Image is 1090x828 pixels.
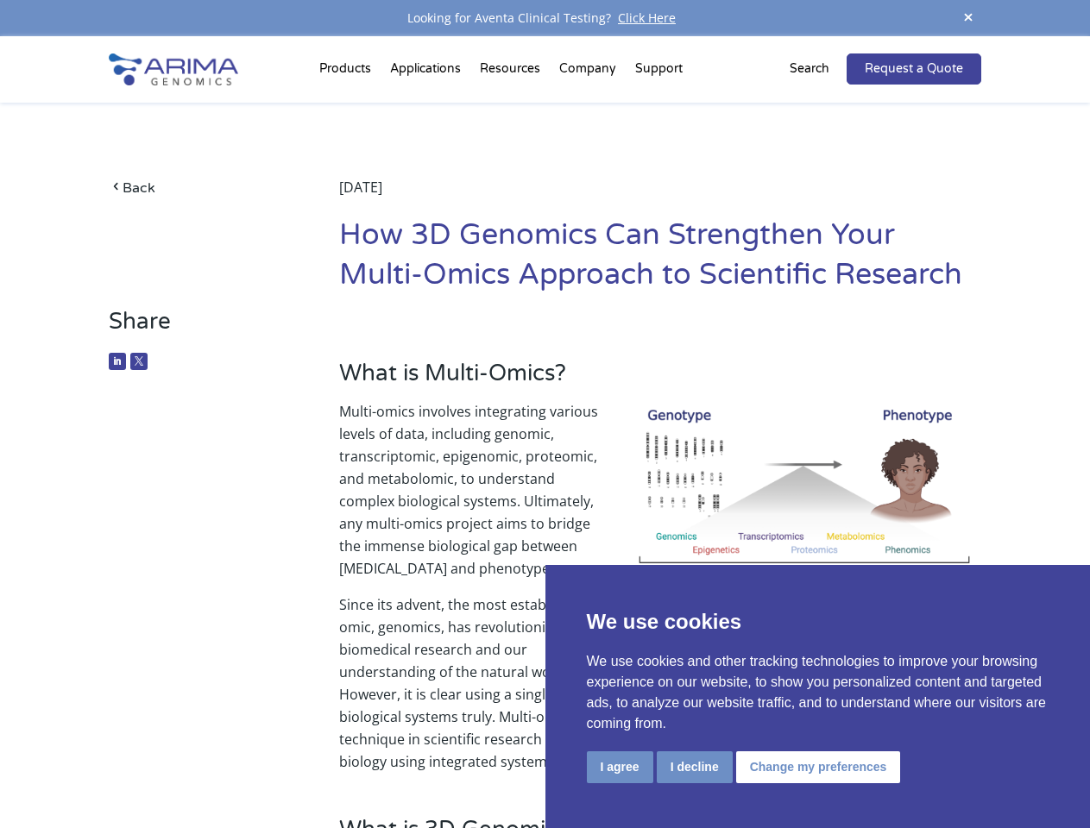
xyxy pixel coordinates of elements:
p: We use cookies [587,606,1049,637]
div: [DATE] [339,176,981,216]
button: I decline [657,751,733,783]
p: Multi-omics involves integrating various levels of data, including genomic, transcriptomic, epige... [339,400,981,593]
button: I agree [587,751,653,783]
a: Click Here [611,9,683,26]
p: Since its advent, the most established omic, genomics, has revolutionized biomedical research and... [339,593,981,773]
div: Looking for Aventa Clinical Testing? [109,7,980,29]
img: Arima-Genomics-logo [109,53,238,85]
h1: How 3D Genomics Can Strengthen Your Multi-Omics Approach to Scientific Research [339,216,981,308]
h3: Share [109,308,291,348]
h3: What is Multi-Omics? [339,360,981,400]
a: Back [109,176,291,199]
a: Request a Quote [847,53,981,85]
p: We use cookies and other tracking technologies to improve your browsing experience on our website... [587,651,1049,734]
p: Search [790,58,829,80]
button: Change my preferences [736,751,901,783]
